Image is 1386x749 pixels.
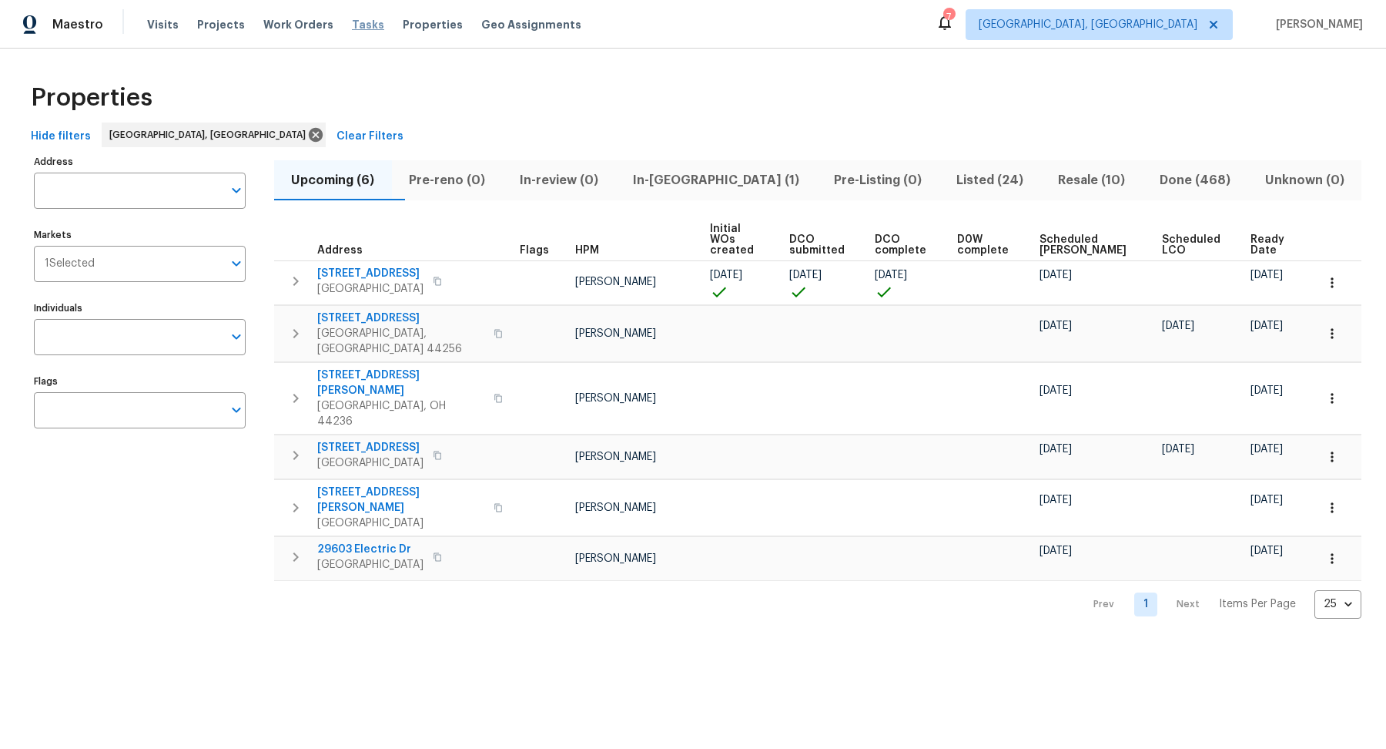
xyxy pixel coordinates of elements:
span: [DATE] [1250,444,1283,455]
span: D0W complete [957,234,1013,256]
span: Visits [147,17,179,32]
button: Open [226,399,247,421]
span: [DATE] [789,270,822,280]
span: In-review (0) [512,170,607,191]
span: [PERSON_NAME] [575,393,656,404]
span: [DATE] [1039,495,1072,505]
label: Individuals [34,304,246,313]
span: Scheduled [PERSON_NAME] [1039,234,1136,256]
span: [DATE] [875,270,907,280]
span: Maestro [52,17,103,32]
span: Pre-reno (0) [401,170,494,191]
span: Address [317,245,363,256]
span: [DATE] [1039,321,1072,331]
span: [PERSON_NAME] [575,553,656,564]
span: Tasks [352,19,384,30]
span: DCO submitted [789,234,849,256]
span: [PERSON_NAME] [575,502,656,513]
span: 29603 Electric Dr [317,542,423,557]
span: Listed (24) [948,170,1031,191]
span: [PERSON_NAME] [575,328,656,339]
span: DCO complete [875,234,931,256]
span: HPM [575,245,599,256]
span: Resale (10) [1050,170,1133,191]
span: Properties [403,17,463,32]
button: Clear Filters [330,123,410,151]
span: [STREET_ADDRESS] [317,440,423,455]
span: [GEOGRAPHIC_DATA], OH 44236 [317,398,484,429]
span: [PERSON_NAME] [1270,17,1363,32]
span: [GEOGRAPHIC_DATA] [317,557,423,573]
span: Unknown (0) [1257,170,1352,191]
span: [GEOGRAPHIC_DATA], [GEOGRAPHIC_DATA] 44256 [317,326,484,357]
span: Scheduled LCO [1162,234,1224,256]
label: Markets [34,230,246,240]
nav: Pagination Navigation [1079,590,1361,619]
span: [DATE] [1039,270,1072,280]
span: Work Orders [263,17,333,32]
span: [DATE] [710,270,742,280]
div: [GEOGRAPHIC_DATA], [GEOGRAPHIC_DATA] [102,123,326,147]
span: [DATE] [1039,546,1072,556]
span: Properties [31,90,152,106]
div: 25 [1314,584,1361,624]
span: Projects [197,17,245,32]
span: Pre-Listing (0) [826,170,930,191]
div: 7 [943,9,954,25]
button: Open [226,326,247,348]
span: [PERSON_NAME] [575,452,656,462]
span: [DATE] [1250,270,1283,280]
label: Address [34,157,246,166]
label: Flags [34,377,246,386]
span: Ready Date [1250,234,1289,256]
span: [GEOGRAPHIC_DATA] [317,455,423,471]
span: Hide filters [31,127,91,146]
span: [PERSON_NAME] [575,277,656,287]
span: [DATE] [1250,546,1283,556]
span: [STREET_ADDRESS] [317,311,484,326]
span: [STREET_ADDRESS][PERSON_NAME] [317,368,484,398]
a: Goto page 1 [1134,593,1157,616]
button: Hide filters [25,123,97,151]
span: [DATE] [1039,385,1072,396]
span: [DATE] [1162,321,1194,331]
span: [DATE] [1039,444,1072,455]
span: Clear Filters [336,127,403,146]
span: Upcoming (6) [283,170,383,191]
span: Done (468) [1151,170,1238,191]
span: Initial WOs created [710,223,763,256]
span: In-[GEOGRAPHIC_DATA] (1) [625,170,808,191]
span: [GEOGRAPHIC_DATA], [GEOGRAPHIC_DATA] [109,127,312,143]
span: [DATE] [1250,321,1283,331]
span: [STREET_ADDRESS] [317,266,423,281]
span: [GEOGRAPHIC_DATA] [317,281,423,297]
span: [DATE] [1250,495,1283,505]
span: [GEOGRAPHIC_DATA] [317,516,484,531]
span: [STREET_ADDRESS][PERSON_NAME] [317,485,484,516]
span: Flags [520,245,549,256]
button: Open [226,253,247,274]
span: Geo Assignments [481,17,581,32]
span: [DATE] [1162,444,1194,455]
button: Open [226,180,247,201]
span: [DATE] [1250,385,1283,396]
span: 1 Selected [45,257,95,270]
p: Items Per Page [1219,596,1296,612]
span: [GEOGRAPHIC_DATA], [GEOGRAPHIC_DATA] [979,17,1197,32]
